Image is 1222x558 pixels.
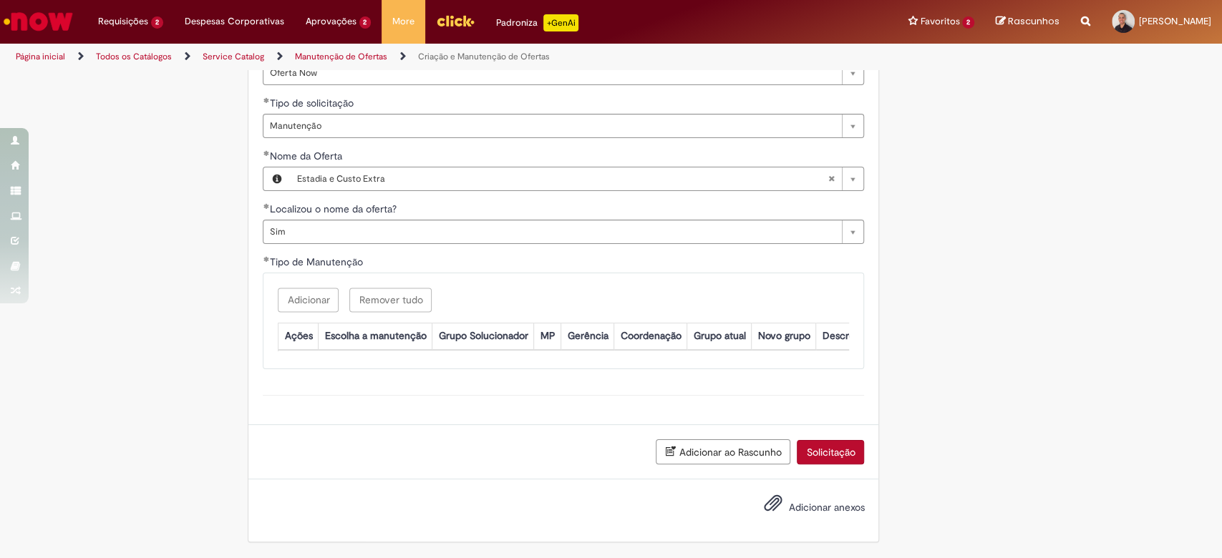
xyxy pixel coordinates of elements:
[656,439,790,464] button: Adicionar ao Rascunho
[269,255,365,268] span: Tipo de Manutenção
[319,323,432,349] th: Escolha a manutenção
[687,323,752,349] th: Grupo atual
[296,167,828,190] span: Estadia e Custo Extra
[11,44,804,70] ul: Trilhas de página
[534,323,561,349] th: MP
[561,323,614,349] th: Gerência
[151,16,163,29] span: 2
[418,51,550,62] a: Criação e Manutenção de Ofertas
[263,203,269,209] span: Obrigatório Preenchido
[496,14,578,31] div: Padroniza
[269,202,399,215] span: Localizou o nome da oferta?
[263,150,269,156] span: Obrigatório Preenchido
[263,167,289,190] button: Nome da Oferta, Visualizar este registro Estadia e Custo Extra
[1008,14,1059,28] span: Rascunhos
[295,51,387,62] a: Manutenção de Ofertas
[816,323,974,349] th: Descreva as regras de atribuição
[203,51,264,62] a: Service Catalog
[278,323,319,349] th: Ações
[185,14,284,29] span: Despesas Corporativas
[752,323,816,349] th: Novo grupo
[306,14,357,29] span: Aprovações
[996,15,1059,29] a: Rascunhos
[263,256,269,262] span: Obrigatório Preenchido
[269,97,356,109] span: Tipo de solicitação
[98,14,148,29] span: Requisições
[432,323,534,349] th: Grupo Solucionador
[543,14,578,31] p: +GenAi
[269,114,835,137] span: Manutenção
[289,167,863,190] a: Estadia e Custo ExtraLimpar campo Nome da Oferta
[359,16,372,29] span: 2
[788,501,864,514] span: Adicionar anexos
[269,62,835,84] span: Oferta Now
[962,16,974,29] span: 2
[436,10,475,31] img: click_logo_yellow_360x200.png
[269,150,344,162] span: Nome da Oferta
[820,167,842,190] abbr: Limpar campo Nome da Oferta
[16,51,65,62] a: Página inicial
[96,51,172,62] a: Todos os Catálogos
[392,14,414,29] span: More
[920,14,959,29] span: Favoritos
[760,490,785,523] button: Adicionar anexos
[1139,15,1211,27] span: [PERSON_NAME]
[1,7,75,36] img: ServiceNow
[269,220,835,243] span: Sim
[263,97,269,103] span: Obrigatório Preenchido
[797,440,864,464] button: Solicitação
[614,323,687,349] th: Coordenação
